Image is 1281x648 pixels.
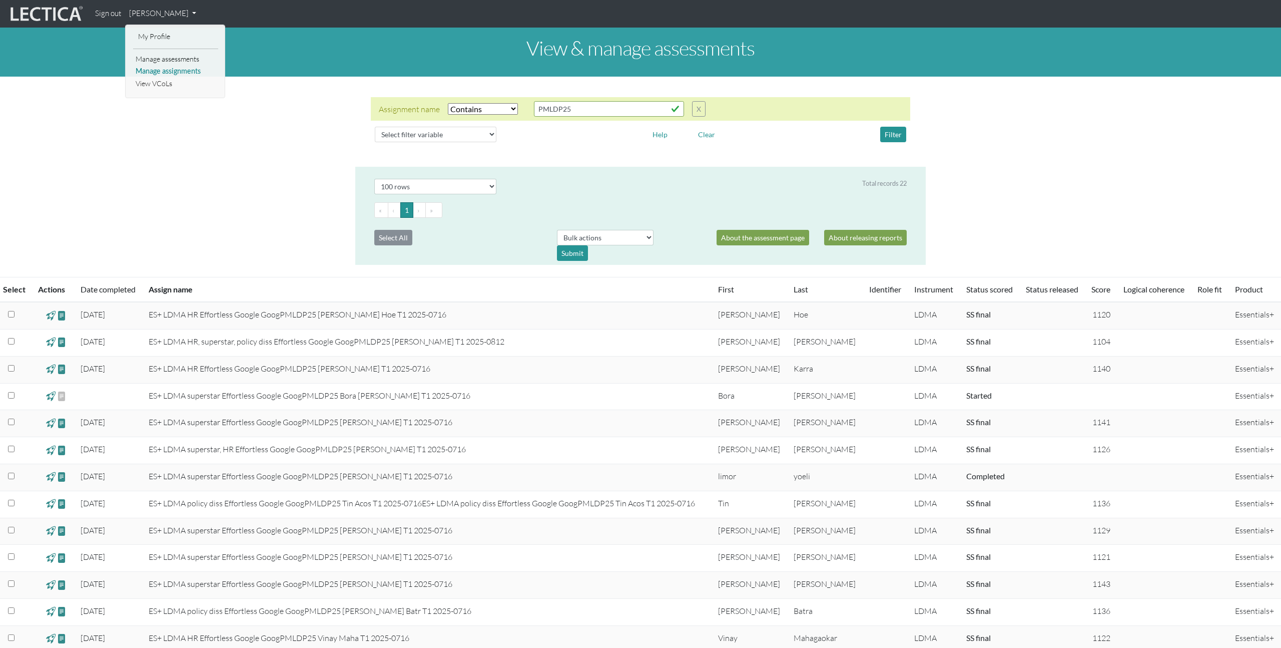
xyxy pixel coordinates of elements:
span: view [57,364,67,375]
div: Submit [557,245,588,261]
div: Total records 22 [862,179,907,188]
td: ES+ LDMA superstar Effortless Google GoogPMLDP25 [PERSON_NAME] T1 2025-0716 [143,572,712,599]
td: LDMA [908,437,960,464]
td: [PERSON_NAME] [788,383,863,410]
td: ES+ LDMA superstar Effortless Google GoogPMLDP25 [PERSON_NAME] T1 2025-0716 [143,518,712,545]
a: [PERSON_NAME] [125,4,200,24]
button: Select All [374,230,412,245]
span: view [46,309,56,321]
td: [DATE] [75,329,143,356]
a: Last [794,284,808,294]
td: Essentials+ [1229,598,1281,625]
td: [PERSON_NAME] [788,410,863,437]
td: [PERSON_NAME] [788,545,863,572]
td: [PERSON_NAME] [788,329,863,356]
button: Go to page 1 [400,202,413,218]
a: Manage assignments [133,65,218,78]
button: Clear [694,127,720,142]
td: [DATE] [75,572,143,599]
td: ES+ LDMA superstar Effortless Google GoogPMLDP25 [PERSON_NAME] T1 2025-0716 [143,410,712,437]
span: 1140 [1092,364,1110,374]
td: Essentials+ [1229,302,1281,329]
td: ES+ LDMA superstar Effortless Google GoogPMLDP25 Bora [PERSON_NAME] T1 2025-0716 [143,383,712,410]
td: [PERSON_NAME] [712,545,788,572]
span: 1141 [1092,417,1110,427]
a: Logical coherence [1123,284,1184,294]
a: Manage assessments [133,53,218,66]
span: view [57,498,67,510]
td: [DATE] [75,302,143,329]
td: Tin [712,491,788,518]
span: view [46,417,56,429]
td: ES+ LDMA HR, superstar, policy diss Effortless Google GoogPMLDP25 [PERSON_NAME] T1 2025-0812 [143,329,712,356]
a: Status scored [966,284,1013,294]
td: ES+ LDMA HR Effortless Google GoogPMLDP25 [PERSON_NAME] Hoe T1 2025-0716 [143,302,712,329]
a: Completed = assessment has been completed; CS scored = assessment has been CLAS scored; LS scored... [966,471,1005,481]
td: ES+ LDMA policy diss Effortless Google GoogPMLDP25 [PERSON_NAME] Batr T1 2025-0716 [143,598,712,625]
a: First [718,284,734,294]
a: Completed = assessment has been completed; CS scored = assessment has been CLAS scored; LS scored... [966,552,991,561]
span: view [46,471,56,483]
span: view [57,417,67,429]
td: Essentials+ [1229,572,1281,599]
a: Completed = assessment has been completed; CS scored = assessment has been CLAS scored; LS scored... [966,364,991,373]
span: view [46,337,56,348]
td: LDMA [908,329,960,356]
a: View VCoLs [133,78,218,90]
td: LDMA [908,383,960,410]
a: Score [1091,284,1110,294]
td: [PERSON_NAME] [712,329,788,356]
a: Instrument [914,284,953,294]
a: Completed = assessment has been completed; CS scored = assessment has been CLAS scored; LS scored... [966,309,991,319]
td: [DATE] [75,464,143,491]
th: Actions [32,277,75,302]
td: Essentials+ [1229,491,1281,518]
td: Essentials+ [1229,383,1281,410]
td: LDMA [908,410,960,437]
td: [PERSON_NAME] [788,491,863,518]
span: view [46,364,56,375]
a: Status released [1026,284,1078,294]
td: [DATE] [75,410,143,437]
td: ES+ LDMA superstar Effortless Google GoogPMLDP25 [PERSON_NAME] T1 2025-0716 [143,545,712,572]
a: Completed = assessment has been completed; CS scored = assessment has been CLAS scored; LS scored... [966,606,991,615]
span: view [46,525,56,537]
td: [DATE] [75,598,143,625]
a: Completed = assessment has been completed; CS scored = assessment has been CLAS scored; LS scored... [966,525,991,535]
td: [DATE] [75,491,143,518]
span: view [57,525,67,537]
a: Sign out [91,4,125,24]
span: 1120 [1092,309,1110,319]
span: 1121 [1092,552,1110,562]
td: Hoe [788,302,863,329]
td: [PERSON_NAME] [712,302,788,329]
td: Batra [788,598,863,625]
a: Date completed [81,284,136,294]
span: 1104 [1092,337,1110,347]
td: [PERSON_NAME] [788,437,863,464]
button: X [692,101,706,117]
span: view [57,391,67,403]
td: [PERSON_NAME] [712,572,788,599]
span: 1126 [1092,444,1110,454]
ul: Pagination [374,202,907,218]
a: Identifier [869,284,901,294]
td: LDMA [908,464,960,491]
button: Help [648,127,672,142]
span: view [57,309,67,321]
td: ES+ LDMA superstar Effortless Google GoogPMLDP25 [PERSON_NAME] T1 2025-0716 [143,464,712,491]
td: LDMA [908,356,960,383]
span: 1143 [1092,579,1110,589]
td: [PERSON_NAME] [712,410,788,437]
span: view [57,337,67,348]
span: 1136 [1092,606,1110,616]
td: [PERSON_NAME] [712,437,788,464]
span: view [57,471,67,483]
td: ES+ LDMA HR Effortless Google GoogPMLDP25 [PERSON_NAME] T1 2025-0716 [143,356,712,383]
td: Essentials+ [1229,329,1281,356]
a: Help [648,129,672,138]
span: view [46,579,56,590]
span: view [46,498,56,510]
a: Completed = assessment has been completed; CS scored = assessment has been CLAS scored; LS scored... [966,633,991,642]
td: Bora [712,383,788,410]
